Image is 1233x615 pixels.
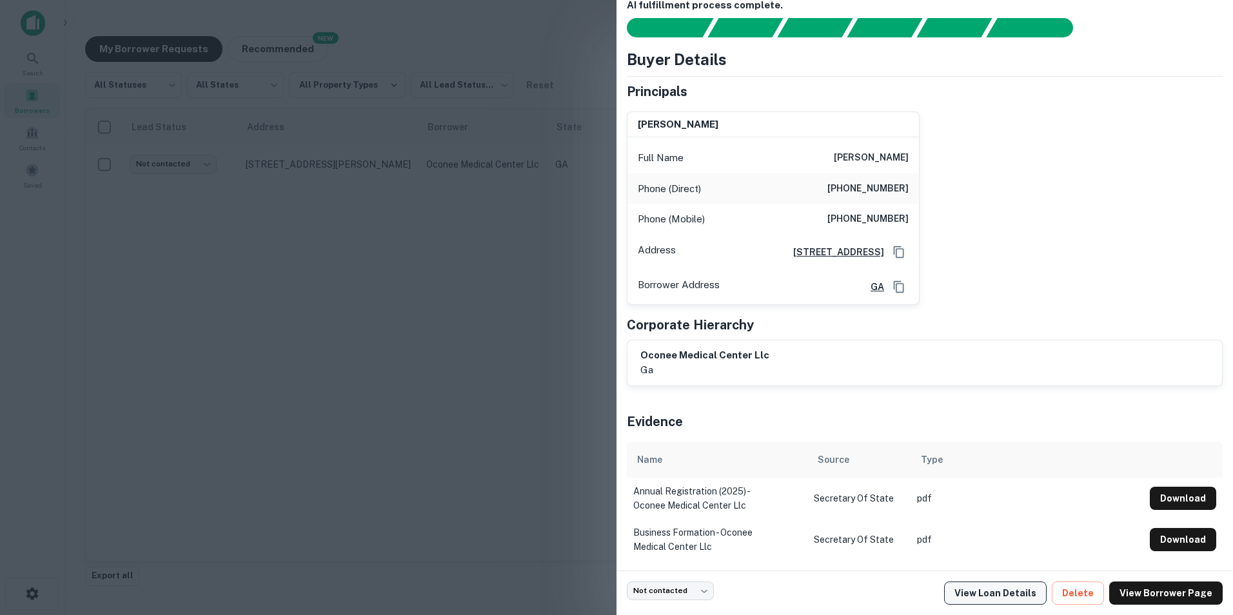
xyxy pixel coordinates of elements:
p: Phone (Mobile) [638,211,705,227]
div: Not contacted [627,581,714,600]
button: Download [1150,487,1216,510]
td: Secretary of State [807,519,911,560]
a: View Loan Details [944,581,1047,605]
td: annual registration (2025) - oconee medical center llc [627,478,807,519]
h6: [PERSON_NAME] [834,150,909,166]
h6: oconee medical center llc [640,348,769,363]
div: Source [818,452,849,467]
h5: Evidence [627,412,683,431]
p: ga [640,362,769,378]
h6: [PERSON_NAME] [638,117,718,132]
button: Delete [1052,581,1104,605]
div: Name [637,452,662,467]
div: AI fulfillment process complete. [987,18,1089,37]
th: Type [911,442,1143,478]
h6: [PHONE_NUMBER] [827,181,909,197]
a: GA [860,280,884,294]
div: Documents found, AI parsing details... [777,18,853,37]
p: Phone (Direct) [638,181,701,197]
th: Source [807,442,911,478]
h4: Buyer Details [627,48,727,71]
a: View Borrower Page [1109,581,1223,605]
div: Principals found, AI now looking for contact information... [847,18,922,37]
h6: [PHONE_NUMBER] [827,211,909,227]
h5: Corporate Hierarchy [627,315,754,335]
div: Sending borrower request to AI... [611,18,708,37]
p: Address [638,242,676,262]
td: Secretary of State [807,478,911,519]
button: Download [1150,528,1216,551]
button: Copy Address [889,277,909,297]
div: Principals found, still searching for contact information. This may take time... [916,18,992,37]
iframe: Chat Widget [1169,512,1233,574]
h5: Principals [627,82,687,101]
p: Full Name [638,150,684,166]
td: pdf [911,519,1143,560]
td: business formation - oconee medical center llc [627,519,807,560]
div: Your request is received and processing... [707,18,783,37]
a: [STREET_ADDRESS] [783,245,884,259]
td: pdf [911,478,1143,519]
p: Borrower Address [638,277,720,297]
button: Copy Address [889,242,909,262]
th: Name [627,442,807,478]
div: Type [921,452,943,467]
div: scrollable content [627,442,1223,560]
